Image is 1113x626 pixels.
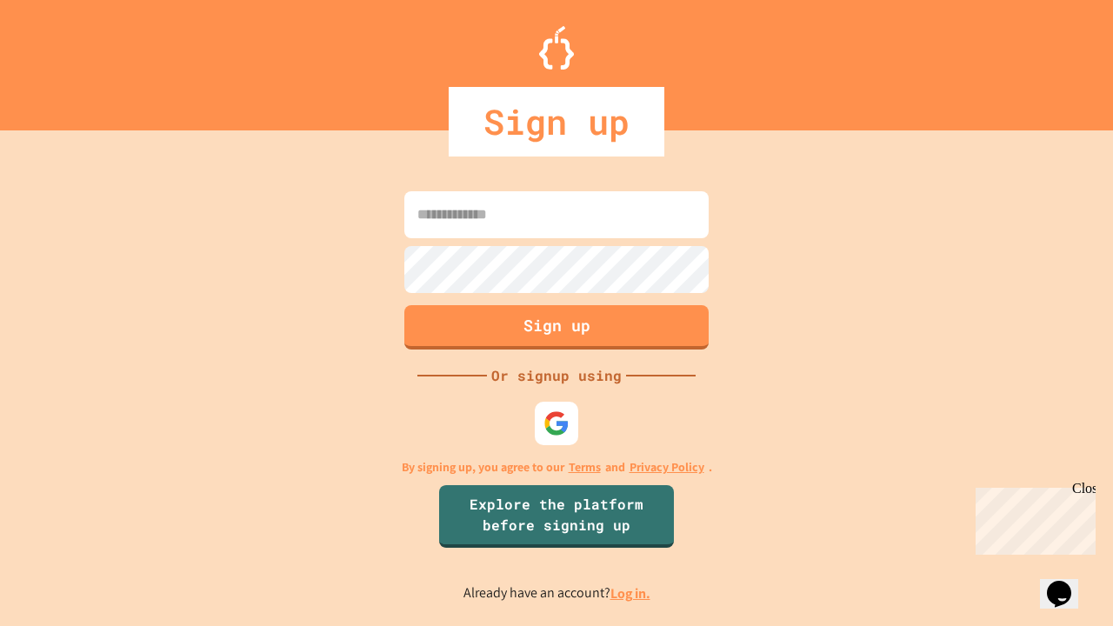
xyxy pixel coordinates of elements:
[1040,556,1096,609] iframe: chat widget
[610,584,650,603] a: Log in.
[404,305,709,350] button: Sign up
[439,485,674,548] a: Explore the platform before signing up
[539,26,574,70] img: Logo.svg
[402,458,712,476] p: By signing up, you agree to our and .
[969,481,1096,555] iframe: chat widget
[569,458,601,476] a: Terms
[7,7,120,110] div: Chat with us now!Close
[463,583,650,604] p: Already have an account?
[543,410,570,436] img: google-icon.svg
[449,87,664,156] div: Sign up
[487,365,626,386] div: Or signup using
[630,458,704,476] a: Privacy Policy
